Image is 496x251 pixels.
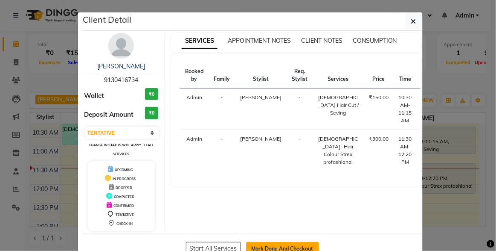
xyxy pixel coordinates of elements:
td: Admin [180,89,209,130]
span: CONFIRMED [113,204,134,208]
span: DROPPED [116,186,132,190]
span: IN PROGRESS [113,177,136,181]
td: - [209,89,235,130]
th: Price [364,62,394,89]
span: APPOINTMENT NOTES [228,37,291,44]
span: Wallet [84,91,104,101]
td: 11:30 AM-12:20 PM [394,130,417,171]
a: [PERSON_NAME] [97,62,145,70]
th: Status [417,62,444,89]
td: Admin [180,130,209,171]
span: [PERSON_NAME] [240,136,281,142]
h3: ₹0 [145,107,158,119]
div: [DEMOGRAPHIC_DATA] Hair Cut / Seving [318,94,359,117]
h5: Client Detail [83,13,132,26]
td: - [287,89,313,130]
td: - [287,130,313,171]
div: ₹300.00 [369,135,389,143]
span: 9130416734 [104,76,138,84]
th: Booked by [180,62,209,89]
td: 10:30 AM-11:15 AM [394,89,417,130]
span: COMPLETED [114,195,134,199]
span: SERVICES [182,33,218,49]
img: avatar [108,33,134,59]
th: Stylist [235,62,287,89]
h3: ₹0 [145,88,158,100]
div: [DEMOGRAPHIC_DATA]- Hair Colour Strex profashional [318,135,359,166]
span: CONSUMPTION [353,37,397,44]
th: Services [313,62,364,89]
span: TENTATIVE [116,213,134,217]
small: Change in status will apply to all services. [89,143,154,156]
th: Family [209,62,235,89]
td: - [209,130,235,171]
span: UPCOMING [115,168,133,172]
th: Req. Stylist [287,62,313,89]
span: CLIENT NOTES [301,37,342,44]
span: CHECK-IN [116,221,133,226]
span: Deposit Amount [84,110,134,120]
th: Time [394,62,417,89]
div: ₹150.00 [369,94,389,101]
span: [PERSON_NAME] [240,94,281,100]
